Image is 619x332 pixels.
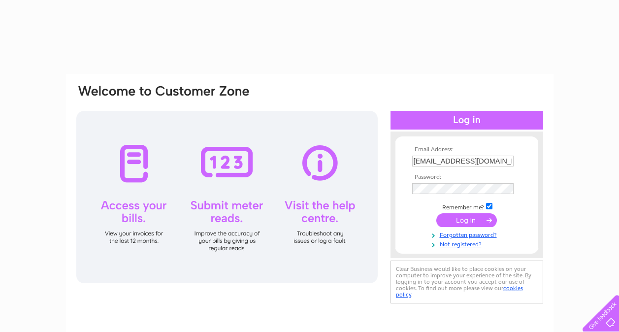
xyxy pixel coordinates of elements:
[410,174,524,181] th: Password:
[410,146,524,153] th: Email Address:
[396,285,523,298] a: cookies policy
[412,239,524,248] a: Not registered?
[436,213,497,227] input: Submit
[410,201,524,211] td: Remember me?
[391,261,543,303] div: Clear Business would like to place cookies on your computer to improve your experience of the sit...
[412,230,524,239] a: Forgotten password?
